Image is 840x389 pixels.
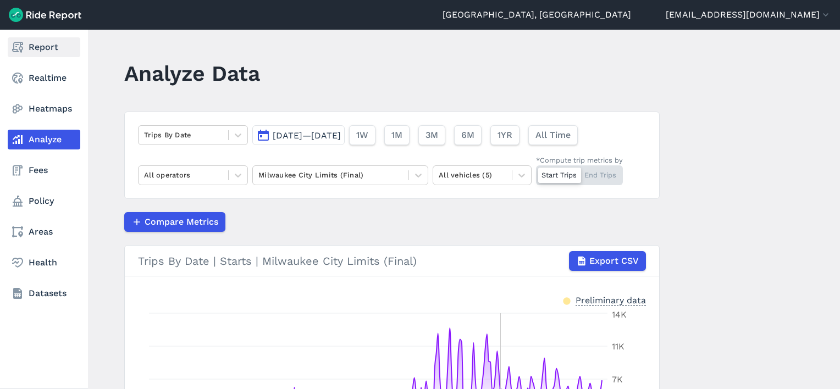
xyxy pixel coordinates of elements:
[8,160,80,180] a: Fees
[8,37,80,57] a: Report
[576,294,646,305] div: Preliminary data
[8,222,80,242] a: Areas
[589,254,639,268] span: Export CSV
[356,129,368,142] span: 1W
[9,8,81,22] img: Ride Report
[454,125,482,145] button: 6M
[8,284,80,303] a: Datasets
[349,125,375,145] button: 1W
[252,125,345,145] button: [DATE]—[DATE]
[528,125,578,145] button: All Time
[418,125,445,145] button: 3M
[273,130,341,141] span: [DATE]—[DATE]
[384,125,410,145] button: 1M
[612,341,625,352] tspan: 11K
[666,8,831,21] button: [EMAIL_ADDRESS][DOMAIN_NAME]
[124,58,260,88] h1: Analyze Data
[391,129,402,142] span: 1M
[461,129,474,142] span: 6M
[612,374,623,385] tspan: 7K
[145,215,218,229] span: Compare Metrics
[8,68,80,88] a: Realtime
[443,8,631,21] a: [GEOGRAPHIC_DATA], [GEOGRAPHIC_DATA]
[8,191,80,211] a: Policy
[425,129,438,142] span: 3M
[138,251,646,271] div: Trips By Date | Starts | Milwaukee City Limits (Final)
[490,125,520,145] button: 1YR
[124,212,225,232] button: Compare Metrics
[569,251,646,271] button: Export CSV
[536,155,623,165] div: *Compute trip metrics by
[498,129,512,142] span: 1YR
[8,130,80,149] a: Analyze
[612,309,627,320] tspan: 14K
[535,129,571,142] span: All Time
[8,99,80,119] a: Heatmaps
[8,253,80,273] a: Health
